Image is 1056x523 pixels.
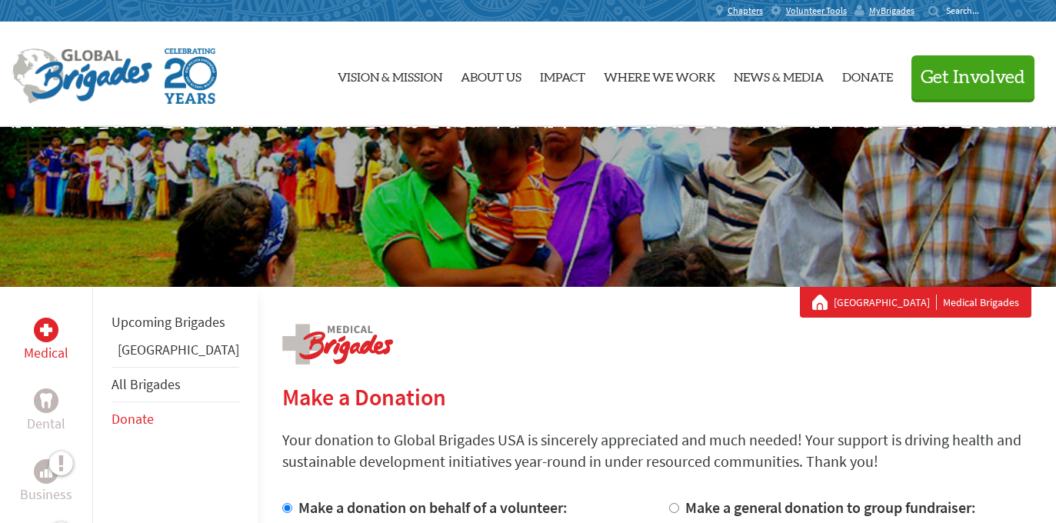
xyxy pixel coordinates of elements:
a: [GEOGRAPHIC_DATA] [118,341,239,358]
a: Where We Work [604,35,715,115]
a: All Brigades [112,375,181,393]
button: Get Involved [911,55,1034,99]
div: Dental [34,388,58,413]
a: Vision & Mission [338,35,442,115]
a: Upcoming Brigades [112,313,225,331]
img: Business [40,465,52,478]
a: About Us [461,35,521,115]
div: Business [34,459,58,484]
span: Volunteer Tools [786,5,847,17]
a: BusinessBusiness [20,459,72,505]
a: DentalDental [27,388,65,435]
a: Donate [842,35,893,115]
label: Make a general donation to group fundraiser: [685,498,976,517]
a: [GEOGRAPHIC_DATA] [834,295,937,310]
a: News & Media [734,35,824,115]
div: Medical [34,318,58,342]
p: Your donation to Global Brigades USA is sincerely appreciated and much needed! Your support is dr... [282,429,1031,472]
p: Business [20,484,72,505]
div: Medical Brigades [812,295,1019,310]
li: Upcoming Brigades [112,305,239,339]
li: All Brigades [112,367,239,402]
a: Donate [112,410,154,428]
h2: Make a Donation [282,383,1031,411]
img: Global Brigades Logo [12,48,152,104]
li: Panama [112,339,239,367]
span: MyBrigades [869,5,914,17]
img: Dental [40,393,52,408]
a: Impact [540,35,585,115]
p: Medical [24,342,68,364]
span: Get Involved [921,68,1025,87]
p: Dental [27,413,65,435]
input: Search... [946,5,990,16]
label: Make a donation on behalf of a volunteer: [298,498,568,517]
li: Donate [112,402,239,436]
span: Chapters [728,5,763,17]
a: MedicalMedical [24,318,68,364]
img: Medical [40,324,52,336]
img: logo-medical.png [282,324,393,365]
img: Global Brigades Celebrating 20 Years [165,48,217,104]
